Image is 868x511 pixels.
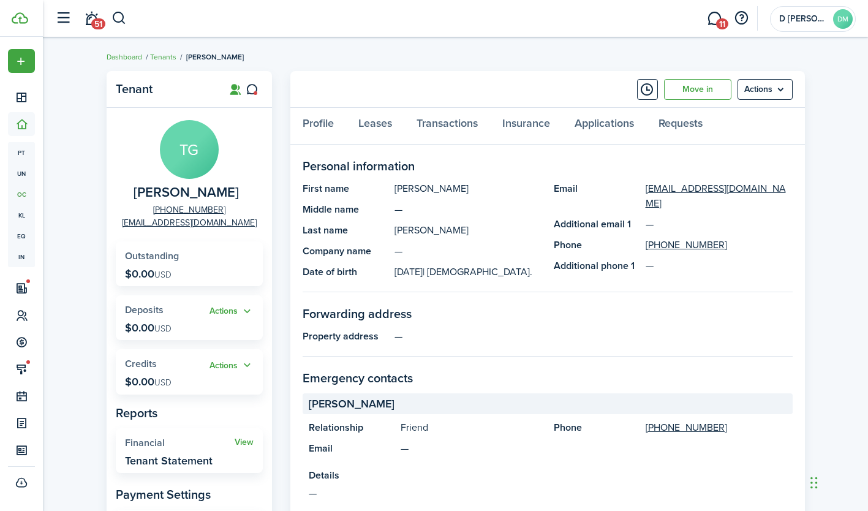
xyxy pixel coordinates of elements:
a: [EMAIL_ADDRESS][DOMAIN_NAME] [646,181,793,211]
a: [PHONE_NUMBER] [646,420,727,435]
widget-stats-description: Tenant Statement [125,455,213,467]
a: View [235,437,254,447]
panel-main-title: Email [309,441,394,456]
span: 11 [716,18,728,29]
panel-main-title: Tenant [116,82,214,96]
span: USD [154,376,172,389]
button: Open menu [209,358,254,373]
avatar-text: DM [833,9,853,29]
a: eq [8,225,35,246]
span: [PERSON_NAME] [186,51,244,62]
panel-main-subtitle: Reports [116,404,263,422]
panel-main-section-title: Personal information [303,157,793,175]
span: 51 [91,18,105,29]
a: in [8,246,35,267]
panel-main-section-title: Emergency contacts [303,369,793,387]
span: | [DEMOGRAPHIC_DATA]. [423,265,532,279]
button: Actions [209,305,254,319]
span: D Marie [779,15,828,23]
a: [PHONE_NUMBER] [646,238,727,252]
menu-btn: Actions [738,79,793,100]
button: Actions [209,358,254,373]
a: kl [8,205,35,225]
button: Open menu [8,49,35,73]
panel-main-title: Relationship [309,420,394,435]
a: pt [8,142,35,163]
panel-main-description: — [394,329,793,344]
span: Outstanding [125,249,179,263]
span: USD [154,322,172,335]
panel-main-title: First name [303,181,388,196]
panel-main-title: Email [554,181,640,211]
img: TenantCloud [12,12,28,24]
a: Tenants [150,51,176,62]
a: Messaging [703,3,726,34]
panel-main-description: Friend [401,420,542,435]
button: Open menu [738,79,793,100]
a: Leases [346,108,404,145]
a: Transactions [404,108,490,145]
panel-main-title: Details [309,468,787,483]
span: USD [154,268,172,281]
button: Open sidebar [51,7,75,30]
div: Drag [810,464,818,501]
a: oc [8,184,35,205]
p: $0.00 [125,268,172,280]
panel-main-title: Phone [554,420,640,435]
span: Deposits [125,303,164,317]
panel-main-section-title: Forwarding address [303,305,793,323]
button: Open menu [209,305,254,319]
p: $0.00 [125,376,172,388]
a: Notifications [80,3,103,34]
panel-main-title: Company name [303,244,388,259]
a: Insurance [490,108,562,145]
a: Move in [664,79,731,100]
panel-main-description: [PERSON_NAME] [394,181,542,196]
a: [PHONE_NUMBER] [153,203,225,216]
panel-main-subtitle: Payment Settings [116,485,263,504]
widget-stats-title: Financial [125,437,235,449]
button: Timeline [637,79,658,100]
a: un [8,163,35,184]
panel-main-title: Additional phone 1 [554,259,640,273]
panel-main-title: Additional email 1 [554,217,640,232]
a: Requests [646,108,715,145]
panel-main-title: Property address [303,329,388,344]
avatar-text: TG [160,120,219,179]
a: [EMAIL_ADDRESS][DOMAIN_NAME] [122,216,257,229]
panel-main-description: [PERSON_NAME] [394,223,542,238]
button: Open resource center [731,8,752,29]
panel-main-description: — [309,486,787,501]
a: Applications [562,108,646,145]
span: Thomas Grady [134,185,239,200]
panel-main-title: Last name [303,223,388,238]
panel-main-title: Phone [554,238,640,252]
panel-main-description: — [394,244,542,259]
panel-main-description: [DATE] [394,265,542,279]
a: Dashboard [107,51,142,62]
panel-main-title: Date of birth [303,265,388,279]
span: Credits [125,357,157,371]
a: Profile [290,108,346,145]
panel-main-title: Middle name [303,202,388,217]
button: Search [111,8,127,29]
p: $0.00 [125,322,172,334]
iframe: Chat Widget [807,452,868,511]
span: [PERSON_NAME] [309,396,394,412]
panel-main-description: — [394,202,542,217]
